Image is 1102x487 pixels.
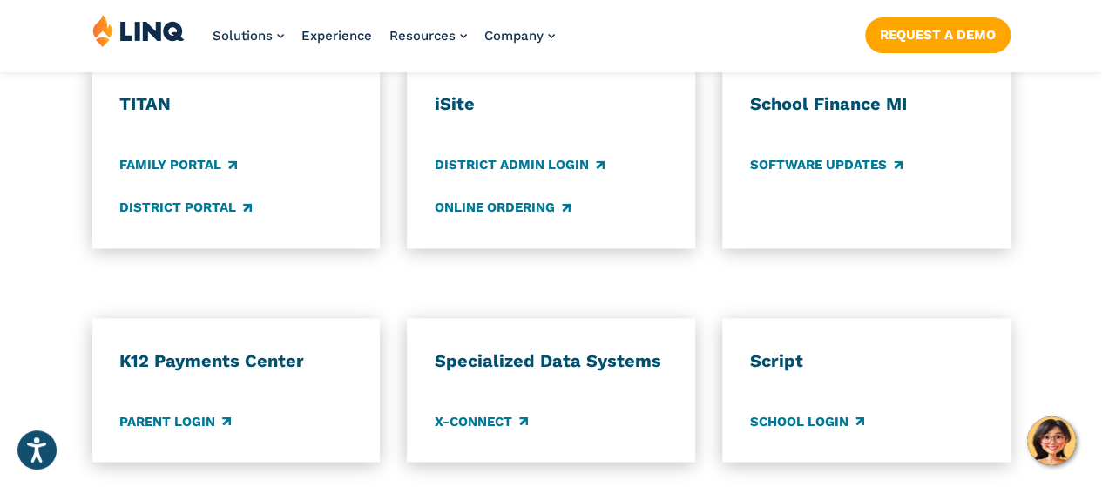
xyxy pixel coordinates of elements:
nav: Primary Navigation [213,14,555,71]
h3: School Finance MI [750,93,983,116]
h3: TITAN [119,93,352,116]
img: LINQ | K‑12 Software [92,14,185,47]
h3: Specialized Data Systems [435,349,667,372]
h3: Script [750,349,983,372]
a: Family Portal [119,155,237,174]
a: District Portal [119,198,252,217]
nav: Button Navigation [865,14,1011,52]
a: School Login [750,411,864,430]
h3: K12 Payments Center [119,349,352,372]
a: Experience [301,28,372,44]
span: Resources [389,28,456,44]
a: Parent Login [119,411,231,430]
h3: iSite [435,93,667,116]
a: Solutions [213,28,284,44]
a: X-Connect [435,411,528,430]
span: Company [484,28,544,44]
a: Resources [389,28,467,44]
a: Online Ordering [435,198,571,217]
a: District Admin Login [435,155,605,174]
button: Hello, have a question? Let’s chat. [1027,416,1076,465]
a: Software Updates [750,155,903,174]
a: Company [484,28,555,44]
span: Solutions [213,28,273,44]
a: Request a Demo [865,17,1011,52]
